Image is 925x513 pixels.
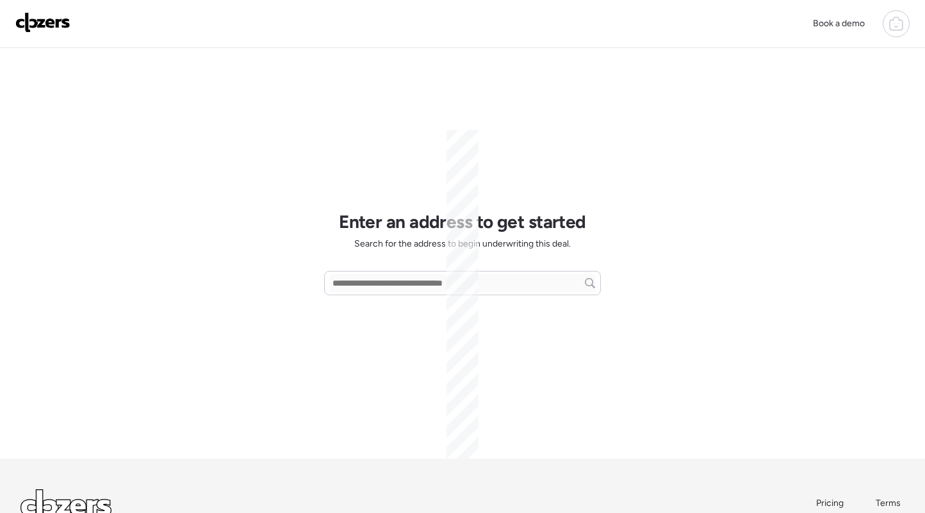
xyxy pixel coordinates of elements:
[15,12,70,33] img: Logo
[816,497,845,510] a: Pricing
[813,18,865,29] span: Book a demo
[876,497,905,510] a: Terms
[354,238,571,250] span: Search for the address to begin underwriting this deal.
[876,498,901,509] span: Terms
[816,498,844,509] span: Pricing
[339,211,586,232] h1: Enter an address to get started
